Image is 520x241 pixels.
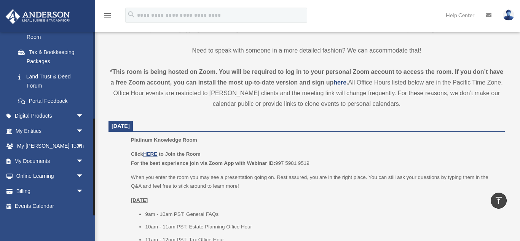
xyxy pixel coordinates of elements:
[76,123,91,139] span: arrow_drop_down
[76,153,91,169] span: arrow_drop_down
[131,137,197,143] span: Platinum Knowledge Room
[127,10,136,19] i: search
[5,139,95,154] a: My [PERSON_NAME] Teamarrow_drop_down
[491,193,507,209] a: vertical_align_top
[5,199,95,214] a: Events Calendar
[5,169,95,184] a: Online Learningarrow_drop_down
[131,160,275,166] b: For the best experience join via Zoom App with Webinar ID:
[11,93,95,109] a: Portal Feedback
[145,210,499,219] li: 9am - 10am PST: General FAQs
[143,151,157,157] a: HERE
[110,69,503,86] strong: *This room is being hosted on Zoom. You will be required to log in to your personal Zoom account ...
[346,79,348,86] strong: .
[76,184,91,199] span: arrow_drop_down
[5,109,95,124] a: Digital Productsarrow_drop_down
[131,197,148,203] u: [DATE]
[333,79,346,86] a: here
[76,169,91,184] span: arrow_drop_down
[5,123,95,139] a: My Entitiesarrow_drop_down
[5,184,95,199] a: Billingarrow_drop_down
[76,109,91,124] span: arrow_drop_down
[76,139,91,154] span: arrow_drop_down
[11,69,95,93] a: Land Trust & Deed Forum
[131,173,499,191] p: When you enter the room you may see a presentation going on. Rest assured, you are in the right p...
[11,45,95,69] a: Tax & Bookkeeping Packages
[131,150,499,168] p: 997 5981 9519
[103,13,112,20] a: menu
[103,11,112,20] i: menu
[108,67,505,109] div: All Office Hours listed below are in the Pacific Time Zone. Office Hour events are restricted to ...
[3,9,72,24] img: Anderson Advisors Platinum Portal
[5,153,95,169] a: My Documentsarrow_drop_down
[131,151,159,157] b: Click
[494,196,503,205] i: vertical_align_top
[503,10,514,21] img: User Pic
[159,151,201,157] b: to Join the Room
[11,20,91,45] a: Platinum Knowledge Room
[108,45,505,56] p: Need to speak with someone in a more detailed fashion? We can accommodate that!
[112,123,130,129] span: [DATE]
[145,222,499,231] li: 10am - 11am PST: Estate Planning Office Hour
